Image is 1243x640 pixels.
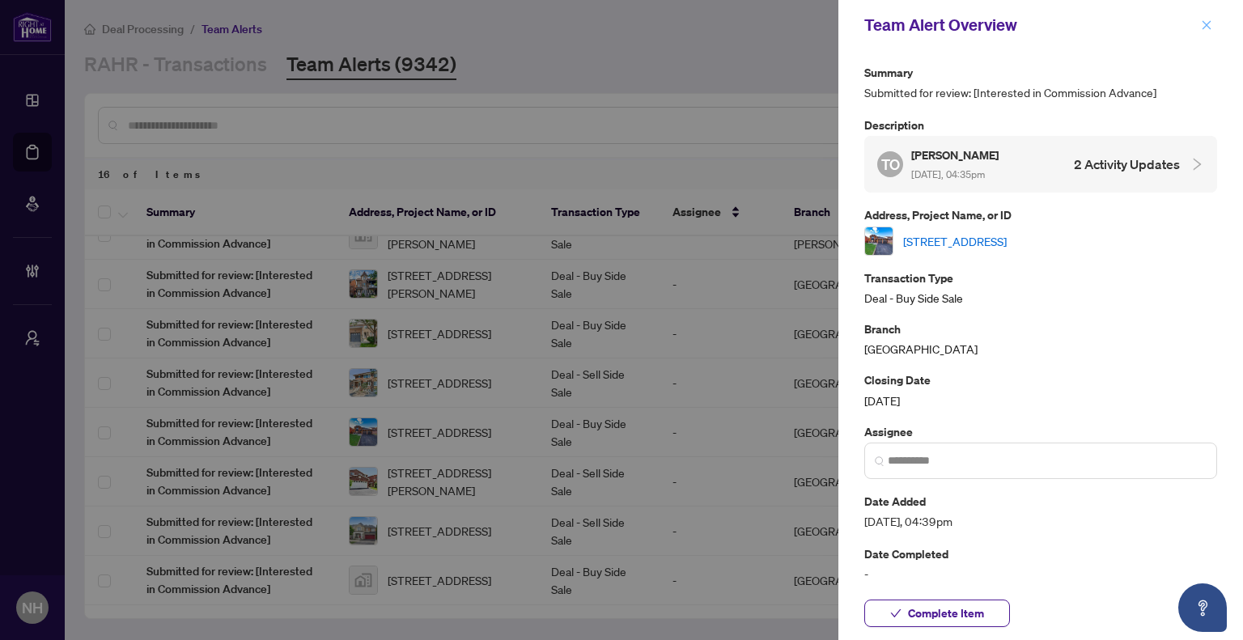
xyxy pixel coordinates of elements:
[911,168,985,180] span: [DATE], 04:35pm
[864,545,1217,563] p: Date Completed
[864,63,1217,82] p: Summary
[864,269,1217,307] div: Deal - Buy Side Sale
[865,227,893,255] img: thumbnail-img
[864,320,1217,358] div: [GEOGRAPHIC_DATA]
[864,600,1010,627] button: Complete Item
[864,371,1217,409] div: [DATE]
[864,512,1217,531] span: [DATE], 04:39pm
[864,565,1217,583] span: -
[864,136,1217,193] div: TO[PERSON_NAME] [DATE], 04:35pm2 Activity Updates
[908,600,984,626] span: Complete Item
[864,371,1217,389] p: Closing Date
[890,608,901,619] span: check
[875,456,885,466] img: search_icon
[881,153,900,176] span: TO
[864,422,1217,441] p: Assignee
[1178,583,1227,632] button: Open asap
[903,232,1007,250] a: [STREET_ADDRESS]
[864,269,1217,287] p: Transaction Type
[864,116,1217,134] p: Description
[1201,19,1212,31] span: close
[864,492,1217,511] p: Date Added
[864,320,1217,338] p: Branch
[911,146,1001,164] h5: [PERSON_NAME]
[864,13,1196,37] div: Team Alert Overview
[1074,155,1180,174] h4: 2 Activity Updates
[864,83,1217,102] span: Submitted for review: [Interested in Commission Advance]
[1190,157,1204,172] span: collapsed
[864,206,1217,224] p: Address, Project Name, or ID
